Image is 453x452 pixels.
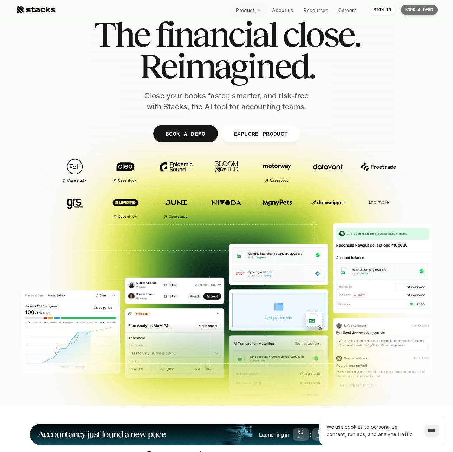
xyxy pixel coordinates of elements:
h2: Case study [118,215,137,219]
a: Careers [334,4,361,16]
h2: Case study [169,215,187,219]
p: and more [357,199,400,205]
p: Product [236,6,254,14]
p: Resources [303,6,328,14]
h2: Case study [67,178,86,183]
p: We use cookies to personalize content, run ads, and analyze traffic. [326,423,417,438]
p: About us [272,6,293,14]
h2: Case study [270,178,289,183]
h4: Launching in [259,431,289,438]
p: SIGN IN [374,7,391,12]
a: EXPLORE PRODUCT [221,125,300,142]
span: close. [283,19,360,50]
a: Case study [255,155,299,186]
a: Privacy Policy [83,163,114,168]
h2: Case study [118,178,137,183]
a: BOOK A DEMO [401,5,438,15]
span: financial [155,19,277,50]
a: Case study [53,155,97,186]
h1: Accountancy just found a new pace [38,430,166,438]
a: Case study [104,191,147,222]
p: Close your books faster, smarter, and risk-free with Stacks, the AI tool for accounting teams. [139,90,315,112]
span: Reimagined. [139,50,314,82]
a: Resources [299,4,332,16]
strong: : [309,430,312,438]
a: BOOK A DEMO [153,125,218,142]
span: 02 [293,431,309,434]
span: Days [293,436,309,438]
span: Hours [312,436,329,438]
a: Case study [154,191,198,222]
a: About us [268,4,297,16]
a: SIGN IN [369,5,396,15]
p: BOOK A DEMO [405,7,433,12]
a: Case study [104,155,147,186]
p: EXPLORE PRODUCT [233,128,288,139]
p: BOOK A DEMO [165,128,205,139]
span: 02 [312,431,329,434]
a: Accountancy just found a new paceLaunching in02Days:02Hours:46Minutes:36SecondsLEARN MORE [30,424,423,445]
p: Careers [338,6,357,14]
span: The [93,19,149,50]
